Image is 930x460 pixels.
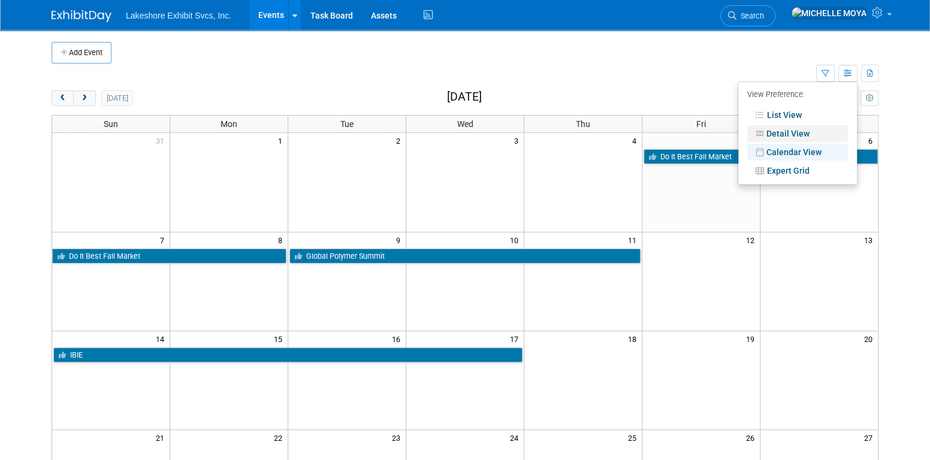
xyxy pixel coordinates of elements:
span: 17 [509,331,524,346]
span: 3 [513,133,524,148]
span: 8 [277,232,288,247]
a: Detail View [747,125,848,142]
a: Global Polymer Summit [289,249,641,264]
span: 23 [391,430,406,445]
span: 10 [509,232,524,247]
span: 7 [159,232,170,247]
a: Expert Grid [747,162,848,179]
span: 22 [273,430,288,445]
span: 15 [273,331,288,346]
span: Mon [221,119,237,129]
span: Sun [104,119,118,129]
span: 16 [391,331,406,346]
button: prev [52,90,74,106]
span: 27 [863,430,878,445]
a: Search [720,5,775,26]
span: Tue [340,119,354,129]
span: Lakeshore Exhibit Svcs, Inc. [126,11,231,20]
a: Do It Best Fall Market [644,149,878,165]
span: 12 [745,232,760,247]
span: 26 [745,430,760,445]
span: 9 [395,232,406,247]
button: Add Event [52,42,111,63]
span: 24 [509,430,524,445]
span: 19 [745,331,760,346]
div: View Preference: [747,86,848,105]
span: 6 [867,133,878,148]
span: 25 [627,430,642,445]
span: 4 [631,133,642,148]
span: 21 [155,430,170,445]
i: Personalize Calendar [865,95,873,102]
button: [DATE] [101,90,133,106]
button: myCustomButton [860,90,878,106]
img: ExhibitDay [52,10,111,22]
h2: [DATE] [447,90,482,104]
a: Calendar View [747,144,848,161]
a: IBIE [53,347,523,363]
span: 18 [627,331,642,346]
span: 1 [277,133,288,148]
span: 20 [863,331,878,346]
span: 2 [395,133,406,148]
span: Thu [576,119,590,129]
span: 14 [155,331,170,346]
span: Wed [457,119,473,129]
span: 31 [155,133,170,148]
button: next [73,90,95,106]
span: 11 [627,232,642,247]
a: Do It Best Fall Market [52,249,286,264]
span: Search [736,11,764,20]
img: MICHELLE MOYA [791,7,867,20]
a: List View [747,107,848,123]
span: 13 [863,232,878,247]
span: Fri [696,119,706,129]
